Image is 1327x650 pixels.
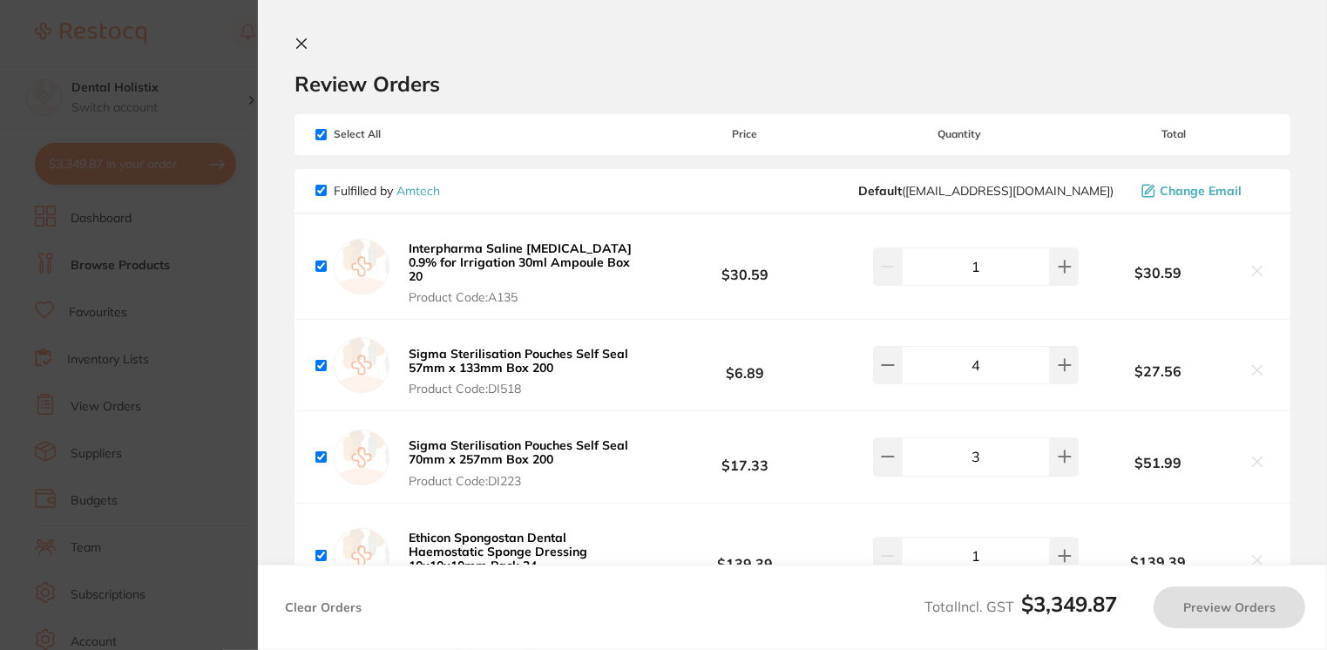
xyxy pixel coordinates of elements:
[1079,128,1269,140] span: Total
[1079,554,1238,570] b: $139.39
[409,437,628,467] b: Sigma Sterilisation Pouches Self Seal 70mm x 257mm Box 200
[403,346,649,396] button: Sigma Sterilisation Pouches Self Seal 57mm x 133mm Box 200 Product Code:DI518
[1154,586,1305,628] button: Preview Orders
[858,184,1114,198] span: sales@amtech.co.nz
[409,474,644,488] span: Product Code: DI223
[280,586,367,628] button: Clear Orders
[409,240,632,284] b: Interpharma Saline [MEDICAL_DATA] 0.9% for Irrigation 30ml Ampoule Box 20
[1079,265,1238,281] b: $30.59
[315,128,490,140] span: Select All
[409,290,644,304] span: Product Code: A135
[334,239,389,295] img: empty.jpg
[1136,183,1269,199] button: Change Email
[403,240,649,305] button: Interpharma Saline [MEDICAL_DATA] 0.9% for Irrigation 30ml Ampoule Box 20 Product Code:A135
[403,530,649,594] button: Ethicon Spongostan Dental Haemostatic Sponge Dressing 10x10x10mm Pack 24 Product Code:WC573
[649,441,840,473] b: $17.33
[396,183,440,199] a: Amtech
[409,346,628,376] b: Sigma Sterilisation Pouches Self Seal 57mm x 133mm Box 200
[649,251,840,283] b: $30.59
[840,128,1079,140] span: Quantity
[1160,184,1242,198] span: Change Email
[858,183,902,199] b: Default
[334,184,440,198] p: Fulfilled by
[334,430,389,485] img: empty.jpg
[1079,455,1238,471] b: $51.99
[649,349,840,382] b: $6.89
[334,337,389,393] img: empty.jpg
[295,71,1290,97] h2: Review Orders
[1021,591,1117,617] b: $3,349.87
[924,598,1117,615] span: Total Incl. GST
[334,528,389,584] img: empty.jpg
[409,382,644,396] span: Product Code: DI518
[1079,363,1238,379] b: $27.56
[649,539,840,572] b: $139.39
[649,128,840,140] span: Price
[409,530,587,573] b: Ethicon Spongostan Dental Haemostatic Sponge Dressing 10x10x10mm Pack 24
[403,437,649,488] button: Sigma Sterilisation Pouches Self Seal 70mm x 257mm Box 200 Product Code:DI223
